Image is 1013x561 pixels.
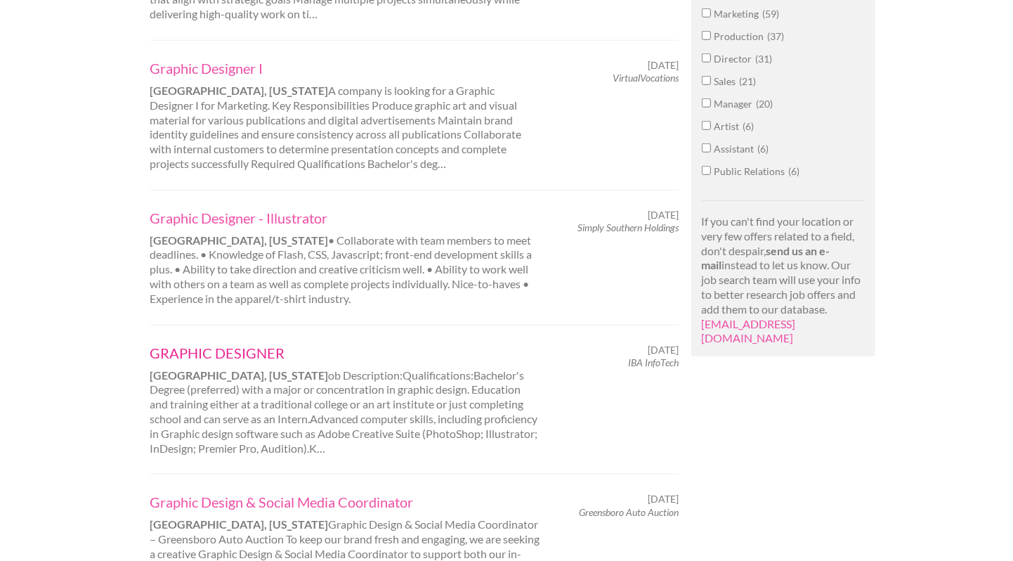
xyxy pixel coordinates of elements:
[702,98,711,108] input: Manager20
[702,214,865,346] p: If you can't find your location or very few offers related to a field, don't despair, instead to ...
[714,98,757,110] span: Manager
[150,59,541,77] a: Graphic Designer I
[150,84,329,97] strong: [GEOGRAPHIC_DATA], [US_STATE]
[714,165,789,177] span: Public Relations
[714,30,768,42] span: Production
[702,76,711,85] input: Sales21
[714,75,740,87] span: Sales
[138,209,553,307] div: • Collaborate with team members to meet deadlines. • Knowledge of Flash, CSS, Javascript; front-e...
[150,344,541,362] a: GRAPHIC DESIGNER
[702,53,711,63] input: Director31
[150,209,541,227] a: Graphic Designer - Illustrator
[648,59,679,72] span: [DATE]
[150,493,541,511] a: Graphic Design & Social Media Coordinator
[150,517,329,531] strong: [GEOGRAPHIC_DATA], [US_STATE]
[758,143,769,155] span: 6
[789,165,800,177] span: 6
[763,8,780,20] span: 59
[579,506,679,518] em: Greensboro Auto Auction
[740,75,757,87] span: 21
[702,244,830,272] strong: send us an e-mail
[714,143,758,155] span: Assistant
[138,59,553,172] div: A company is looking for a Graphic Designer I for Marketing. Key Responsibilities Produce graphic...
[756,53,773,65] span: 31
[628,356,679,368] em: IBA InfoTech
[768,30,785,42] span: 37
[150,233,329,247] strong: [GEOGRAPHIC_DATA], [US_STATE]
[577,221,679,233] em: Simply Southern Holdings
[702,166,711,175] input: Public Relations6
[714,53,756,65] span: Director
[714,8,763,20] span: Marketing
[138,344,553,456] div: ob Description:Qualifications:Bachelor's Degree (preferred) with a major or concentration in grap...
[702,143,711,153] input: Assistant6
[702,317,796,345] a: [EMAIL_ADDRESS][DOMAIN_NAME]
[743,120,754,132] span: 6
[648,209,679,221] span: [DATE]
[702,8,711,18] input: Marketing59
[150,368,329,382] strong: [GEOGRAPHIC_DATA], [US_STATE]
[648,493,679,505] span: [DATE]
[648,344,679,356] span: [DATE]
[714,120,743,132] span: Artist
[702,31,711,40] input: Production37
[757,98,773,110] span: 20
[613,72,679,84] em: VirtualVocations
[702,121,711,130] input: Artist6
